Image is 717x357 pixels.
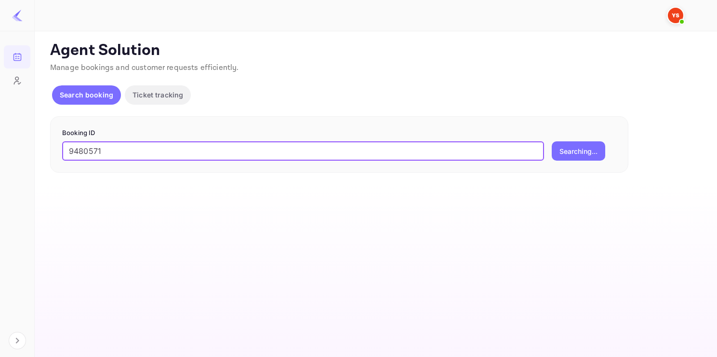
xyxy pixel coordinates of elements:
p: Booking ID [62,128,616,138]
a: Bookings [4,45,30,68]
input: Enter Booking ID (e.g., 63782194) [62,141,544,161]
img: LiteAPI [12,10,23,21]
a: Customers [4,69,30,91]
span: Manage bookings and customer requests efficiently. [50,63,239,73]
button: Expand navigation [9,332,26,349]
img: Yandex Support [668,8,683,23]
p: Search booking [60,90,113,100]
button: Searching... [552,141,605,161]
p: Agent Solution [50,41,700,60]
p: Ticket tracking [133,90,183,100]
